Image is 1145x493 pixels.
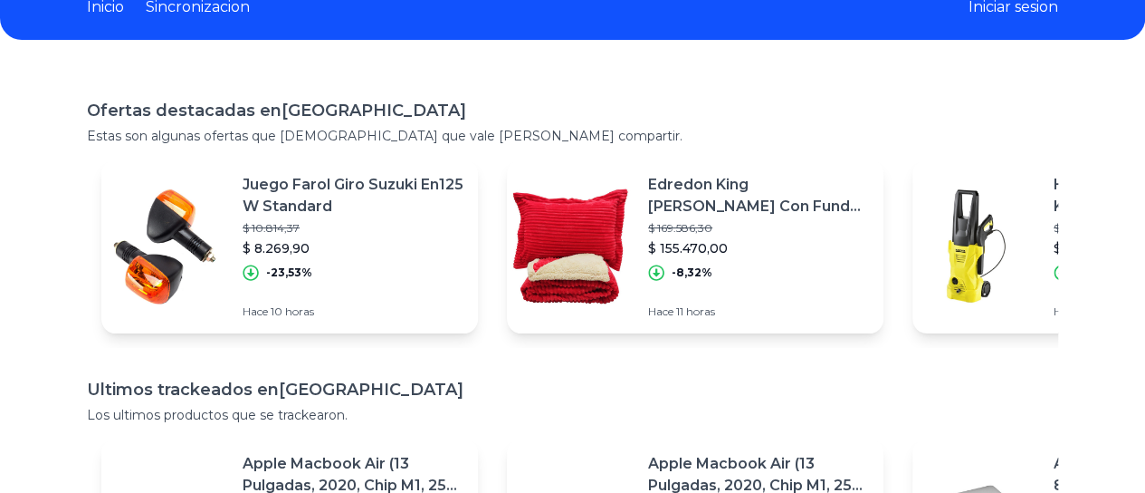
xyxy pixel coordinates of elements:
[87,377,1058,402] h1: Ultimos trackeados en [GEOGRAPHIC_DATA]
[87,127,1058,145] p: Estas son algunas ofertas que [DEMOGRAPHIC_DATA] que vale [PERSON_NAME] compartir.
[101,159,478,333] a: Featured imageJuego Farol Giro Suzuki En125 W Standard$ 10.814,37$ 8.269,90-23,53%Hace 10 horas
[648,174,869,217] p: Edredon King [PERSON_NAME] Con Fundas Varios Colores
[912,183,1039,310] img: Featured image
[243,239,463,257] p: $ 8.269,90
[243,304,463,319] p: Hace 10 horas
[507,159,883,333] a: Featured imageEdredon King [PERSON_NAME] Con Fundas Varios Colores$ 169.586,30$ 155.470,00-8,32%H...
[243,174,463,217] p: Juego Farol Giro Suzuki En125 W Standard
[101,183,228,310] img: Featured image
[243,221,463,236] p: $ 10.814,37
[507,183,634,310] img: Featured image
[648,239,869,257] p: $ 155.470,00
[87,406,1058,424] p: Los ultimos productos que se trackearon.
[266,266,312,280] p: -23,53%
[648,221,869,236] p: $ 169.586,30
[672,266,712,280] p: -8,32%
[648,304,869,319] p: Hace 11 horas
[87,98,1058,123] h1: Ofertas destacadas en [GEOGRAPHIC_DATA]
